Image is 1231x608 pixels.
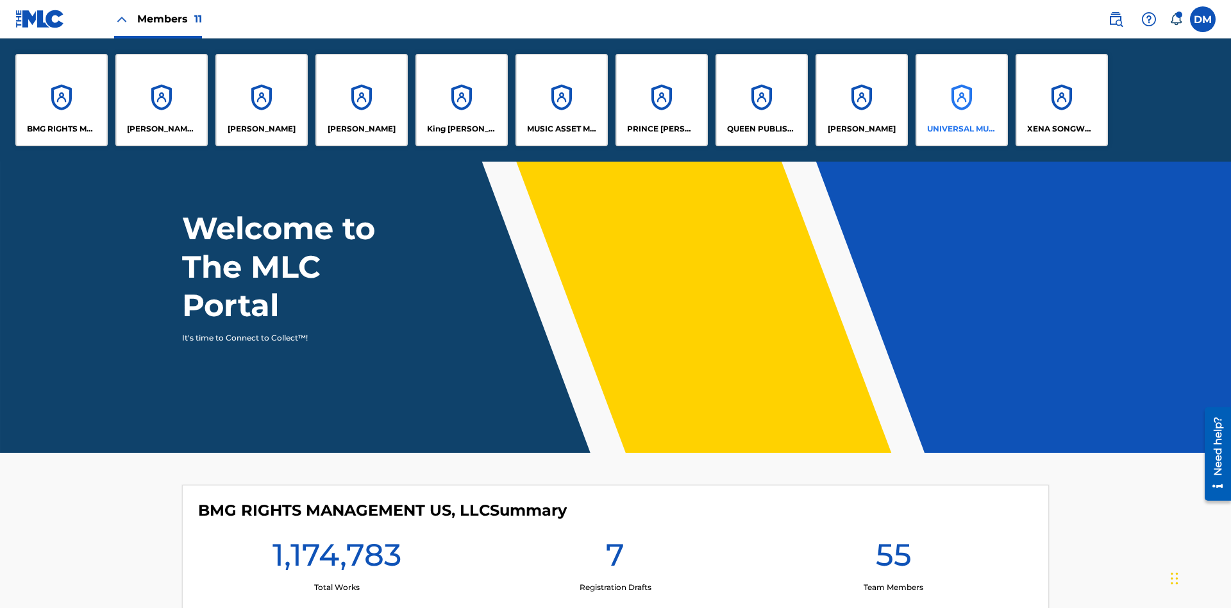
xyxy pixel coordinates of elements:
p: BMG RIGHTS MANAGEMENT US, LLC [27,123,97,135]
iframe: Chat Widget [1167,546,1231,608]
img: Close [114,12,130,27]
p: UNIVERSAL MUSIC PUB GROUP [927,123,997,135]
div: Drag [1171,559,1178,598]
a: Public Search [1103,6,1128,32]
a: Accounts[PERSON_NAME] [816,54,908,146]
h1: Welcome to The MLC Portal [182,209,422,325]
p: CLEO SONGWRITER [127,123,197,135]
p: PRINCE MCTESTERSON [627,123,697,135]
p: MUSIC ASSET MANAGEMENT (MAM) [527,123,597,135]
a: AccountsUNIVERSAL MUSIC PUB GROUP [916,54,1008,146]
a: Accounts[PERSON_NAME] SONGWRITER [115,54,208,146]
a: AccountsXENA SONGWRITER [1016,54,1108,146]
p: Registration Drafts [580,582,651,593]
a: AccountsKing [PERSON_NAME] [415,54,508,146]
h1: 1,174,783 [272,536,401,582]
a: AccountsQUEEN PUBLISHA [716,54,808,146]
p: RONALD MCTESTERSON [828,123,896,135]
a: AccountsBMG RIGHTS MANAGEMENT US, LLC [15,54,108,146]
p: It's time to Connect to Collect™! [182,332,405,344]
img: MLC Logo [15,10,65,28]
img: help [1141,12,1157,27]
div: Notifications [1169,13,1182,26]
iframe: Resource Center [1195,402,1231,507]
div: Help [1136,6,1162,32]
p: XENA SONGWRITER [1027,123,1097,135]
h4: BMG RIGHTS MANAGEMENT US, LLC [198,501,567,520]
p: Total Works [314,582,360,593]
p: Team Members [864,582,923,593]
span: Members [137,12,202,26]
p: ELVIS COSTELLO [228,123,296,135]
span: 11 [194,13,202,25]
div: User Menu [1190,6,1216,32]
h1: 55 [876,536,912,582]
h1: 7 [606,536,624,582]
a: AccountsMUSIC ASSET MANAGEMENT (MAM) [515,54,608,146]
p: QUEEN PUBLISHA [727,123,797,135]
a: AccountsPRINCE [PERSON_NAME] [615,54,708,146]
img: search [1108,12,1123,27]
a: Accounts[PERSON_NAME] [315,54,408,146]
p: EYAMA MCSINGER [328,123,396,135]
p: King McTesterson [427,123,497,135]
a: Accounts[PERSON_NAME] [215,54,308,146]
